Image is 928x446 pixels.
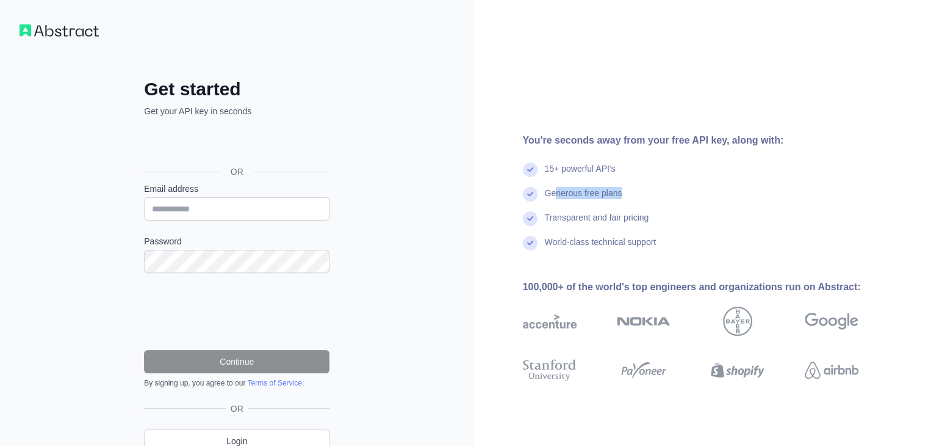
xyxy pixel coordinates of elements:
[545,187,622,211] div: Generous free plans
[805,307,858,336] img: google
[523,357,577,384] img: stanford university
[523,133,897,148] div: You're seconds away from your free API key, along with:
[138,131,333,158] iframe: Sign in with Google Button
[723,307,752,336] img: bayer
[144,105,329,117] p: Get your API key in seconds
[226,403,248,415] span: OR
[144,288,329,335] iframe: reCAPTCHA
[144,183,329,195] label: Email address
[523,280,897,294] div: 100,000+ of the world's top engineers and organizations run on Abstract:
[221,166,253,178] span: OR
[523,307,577,336] img: accenture
[617,307,671,336] img: nokia
[617,357,671,384] img: payoneer
[523,163,538,177] img: check mark
[247,379,301,387] a: Terms of Service
[805,357,858,384] img: airbnb
[144,350,329,373] button: Continue
[20,24,99,37] img: Workflow
[523,187,538,202] img: check mark
[545,163,616,187] div: 15+ powerful API's
[523,236,538,250] img: check mark
[144,378,329,388] div: By signing up, you agree to our .
[545,236,656,260] div: World-class technical support
[523,211,538,226] img: check mark
[144,235,329,247] label: Password
[144,78,329,100] h2: Get started
[711,357,764,384] img: shopify
[545,211,649,236] div: Transparent and fair pricing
